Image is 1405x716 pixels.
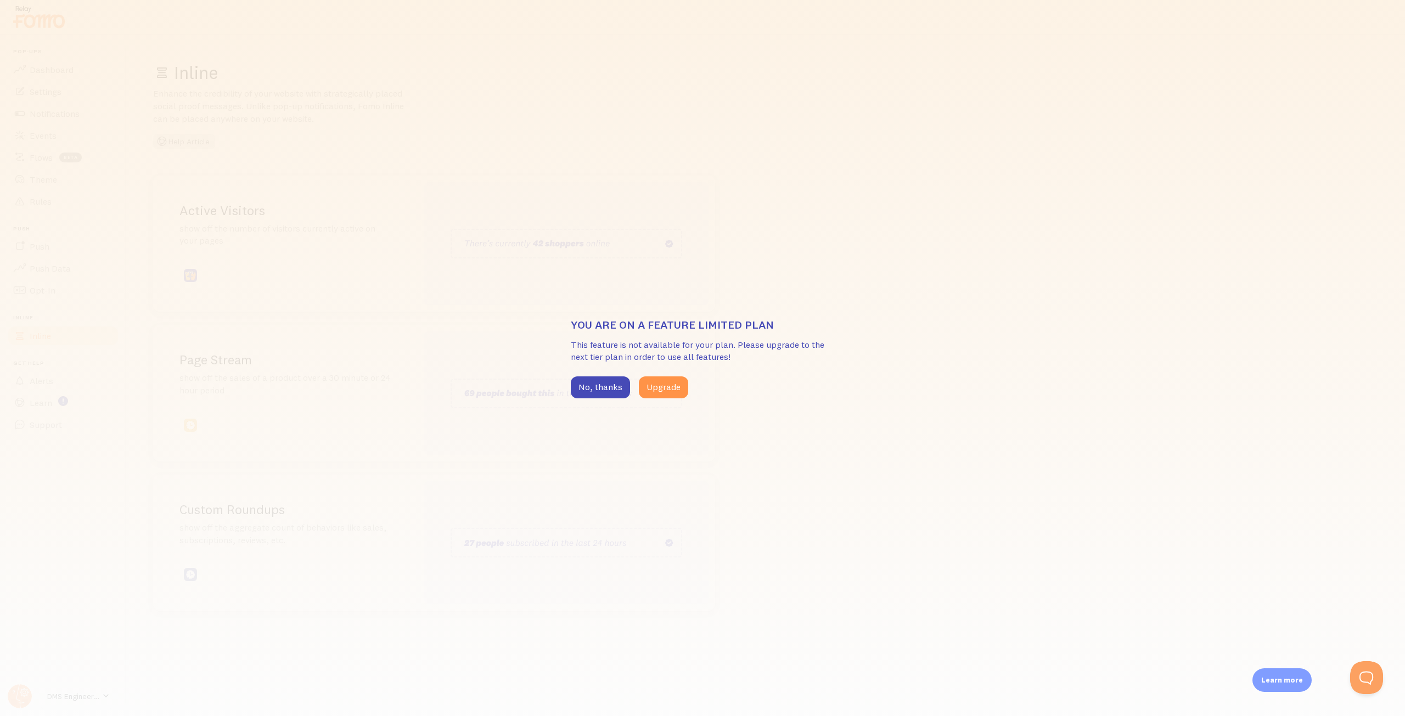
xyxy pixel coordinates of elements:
[1252,668,1312,692] div: Learn more
[571,339,834,364] p: This feature is not available for your plan. Please upgrade to the next tier plan in order to use...
[639,376,688,398] button: Upgrade
[571,318,834,332] h3: You are on a feature limited plan
[571,376,630,398] button: No, thanks
[1350,661,1383,694] iframe: Help Scout Beacon - Open
[1261,675,1303,685] p: Learn more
